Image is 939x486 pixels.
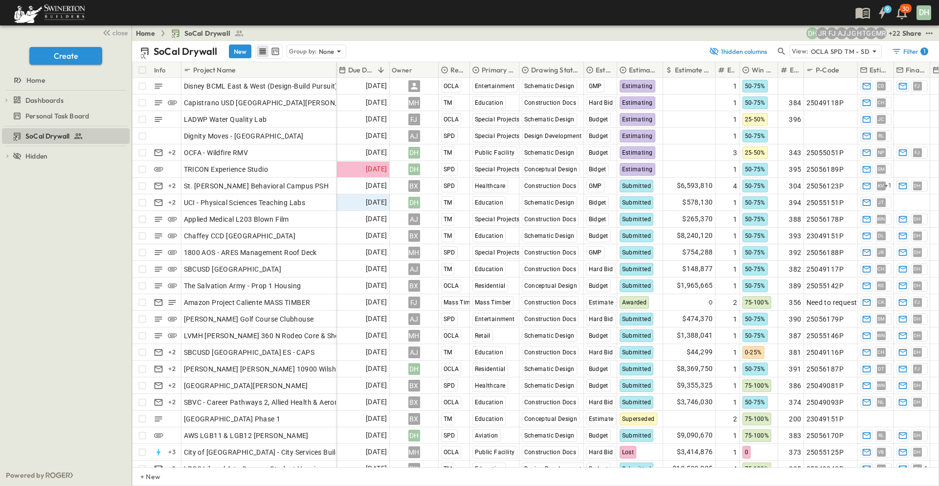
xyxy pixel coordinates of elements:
[524,99,577,106] span: Construction Docs
[745,166,765,173] span: 50-75%
[877,102,885,103] span: CH
[408,297,420,308] div: FJ
[733,98,737,108] span: 1
[789,198,801,208] span: 394
[366,180,387,191] span: [DATE]
[622,199,651,206] span: Submitted
[12,2,87,23] img: 6c363589ada0b36f064d841b69d3a419a338230e66bb0a533688fa5cc3e9e735.png
[789,314,801,324] span: 390
[733,214,737,224] span: 1
[745,116,765,123] span: 25-50%
[878,202,884,203] span: JT
[878,235,884,236] span: DL
[878,185,884,186] span: KV
[745,199,765,206] span: 50-75%
[366,163,387,175] span: [DATE]
[444,332,459,339] span: OCLA
[789,248,801,257] span: 392
[524,282,578,289] span: Conceptual Design
[733,115,737,124] span: 1
[184,314,314,324] span: [PERSON_NAME] Golf Course Clubhouse
[914,335,921,336] span: DH
[789,281,801,291] span: 389
[193,65,235,75] p: Project Name
[25,111,89,121] span: Personal Task Board
[475,316,515,323] span: Entertainment
[870,65,889,75] p: Estimate Lead
[914,235,921,236] span: DH
[664,295,715,310] div: 0
[184,148,248,158] span: OCFA - Wildfire RMV
[622,133,653,139] span: Estimating
[792,46,809,57] p: View:
[444,99,452,106] span: TM
[366,263,387,275] span: [DATE]
[524,183,577,189] span: Construction Docs
[745,133,765,139] span: 50-75%
[872,4,892,22] button: 9
[816,65,839,75] p: P-Code
[682,247,713,258] span: $754,288
[878,285,884,286] span: RS
[408,313,420,325] div: AJ
[589,249,602,256] span: GMP
[806,231,844,241] span: 23049151P
[675,65,710,75] p: Estimate Amount
[789,264,801,274] span: 382
[889,28,898,38] p: + 22
[154,45,217,58] p: SoCal Drywall
[408,280,420,292] div: BX
[622,299,647,306] span: Awarded
[733,164,737,174] span: 1
[184,115,267,124] span: LADWP Water Quality Lab
[915,152,920,153] span: FJ
[745,183,765,189] span: 50-75%
[524,133,582,139] span: Design Development
[682,313,713,324] span: $474,370
[836,27,848,39] div: Anthony Jimenez (anthony.jimenez@swinerton.com)
[408,230,420,242] div: BX
[408,197,420,208] div: DH
[733,347,737,357] span: 1
[136,28,155,38] a: Home
[733,181,737,191] span: 4
[806,164,844,174] span: 25056189P
[589,166,606,173] span: Bidget
[733,81,737,91] span: 1
[745,332,765,339] span: 50-75%
[789,148,801,158] span: 343
[366,213,387,225] span: [DATE]
[865,27,877,39] div: Gerrad Gerber (gerrad.gerber@swinerton.com)
[524,266,577,273] span: Construction Docs
[589,149,608,156] span: Budget
[408,330,420,342] div: MH
[789,298,801,307] span: 356
[622,316,651,323] span: Submitted
[29,47,102,65] button: Create
[475,99,504,106] span: Education
[703,45,774,58] button: 1hidden columns
[878,152,885,153] span: NP
[408,247,420,258] div: MH
[622,266,651,273] span: Submitted
[408,97,420,109] div: MH
[622,99,653,106] span: Estimating
[366,247,387,258] span: [DATE]
[366,330,387,341] span: [DATE]
[789,231,801,241] span: 393
[733,231,737,241] span: 1
[902,28,921,38] div: Share
[752,65,773,75] p: Win Probability
[806,314,844,324] span: 25056179P
[257,46,268,57] button: row view
[366,347,387,358] span: [DATE]
[875,27,887,39] div: Meghana Raj (meghana.raj@swinerton.com)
